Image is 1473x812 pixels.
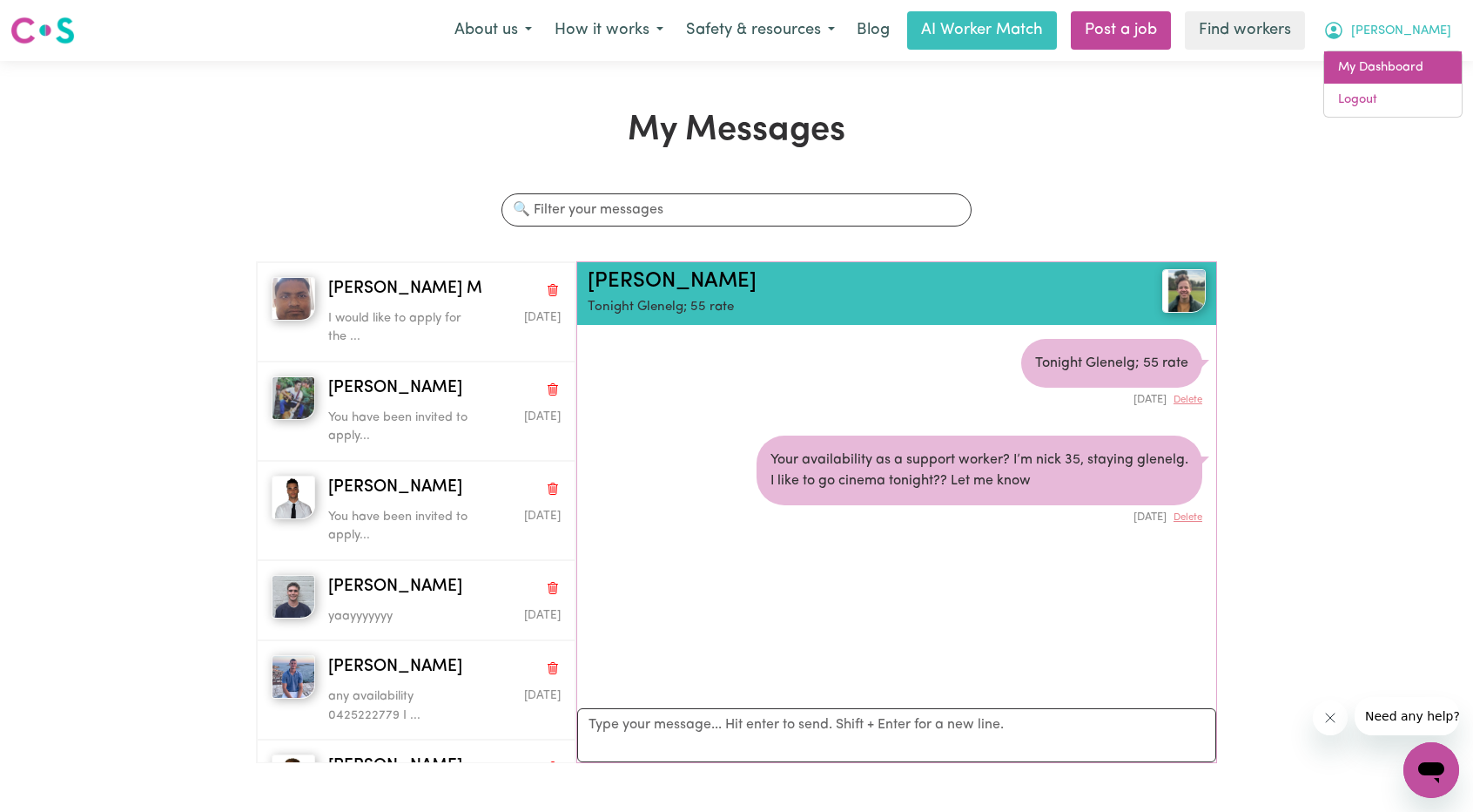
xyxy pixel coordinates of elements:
[524,690,561,701] span: Message sent on September 3, 2025
[1071,11,1171,50] a: Post a job
[328,655,462,680] span: [PERSON_NAME]
[328,607,483,626] p: yaayyyyyyy
[1351,22,1451,41] span: [PERSON_NAME]
[1324,51,1462,85] a: My Dashboard
[545,657,561,680] button: Delete conversation
[1103,269,1206,313] a: Leroy M
[328,309,483,347] p: I would like to apply for the ...
[1185,11,1305,50] a: Find workers
[757,505,1202,525] div: [DATE]
[545,278,561,301] button: Delete conversation
[675,12,846,49] button: Safety & resources
[1323,51,1463,118] div: My Account
[328,476,462,501] span: [PERSON_NAME]
[545,576,561,599] button: Delete conversation
[257,560,575,640] button: Vincent L[PERSON_NAME]Delete conversationyaayyyyyyyMessage sent on September 4, 2025
[1312,12,1463,49] button: My Account
[846,11,900,50] a: Blog
[588,298,1103,318] p: Tonight Glenelg; 55 rate
[524,610,561,621] span: Message sent on September 4, 2025
[907,11,1057,50] a: AI Worker Match
[1021,388,1202,408] div: [DATE]
[588,271,757,292] a: [PERSON_NAME]
[328,409,483,446] p: You have been invited to apply...
[501,193,972,227] input: 🔍 Filter your messages
[1021,339,1202,388] div: Tonight Glenelg; 55 rate
[272,575,315,619] img: Vincent L
[443,12,543,49] button: About us
[10,15,75,46] img: Careseekers logo
[545,756,561,779] button: Delete conversation
[272,277,315,321] img: Mohammad Shipon M
[1403,742,1459,798] iframe: Button to launch messaging window
[257,262,575,362] button: Mohammad Shipon M[PERSON_NAME] MDelete conversationI would like to apply for the ...Message sent ...
[257,640,575,740] button: Jordan A[PERSON_NAME]Delete conversationany availability 0425222779 I ...Message sent on Septembe...
[272,376,315,420] img: Isaac A
[545,377,561,400] button: Delete conversation
[1324,84,1462,117] a: Logout
[524,511,561,522] span: Message sent on September 4, 2025
[257,461,575,560] button: Jake F[PERSON_NAME]Delete conversationYou have been invited to apply...Message sent on September ...
[272,655,315,699] img: Jordan A
[10,12,105,26] span: Need any help?
[1174,393,1202,408] button: Delete
[257,362,575,461] button: Isaac A[PERSON_NAME]Delete conversationYou have been invited to apply...Message sent on September...
[545,477,561,499] button: Delete conversation
[328,376,462,402] span: [PERSON_NAME]
[543,12,675,49] button: How it works
[256,110,1217,152] h1: My Messages
[328,754,462,780] span: [PERSON_NAME]
[272,476,315,519] img: Jake F
[757,436,1202,505] div: Your availability as a support worker? I’m nick 35, staying glenelg. I like to go cinema tonight?...
[1355,697,1459,735] iframe: Message from company
[10,10,75,51] a: Careseekers logo
[1174,511,1202,525] button: Delete
[328,277,482,302] span: [PERSON_NAME] M
[524,312,561,323] span: Message sent on September 4, 2025
[1162,269,1206,313] img: View Leroy M's profile
[272,754,315,798] img: Edison Alexander O
[524,411,561,423] span: Message sent on September 4, 2025
[328,508,483,545] p: You have been invited to apply...
[1313,700,1348,735] iframe: Close message
[328,687,483,725] p: any availability 0425222779 I ...
[328,575,462,600] span: [PERSON_NAME]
